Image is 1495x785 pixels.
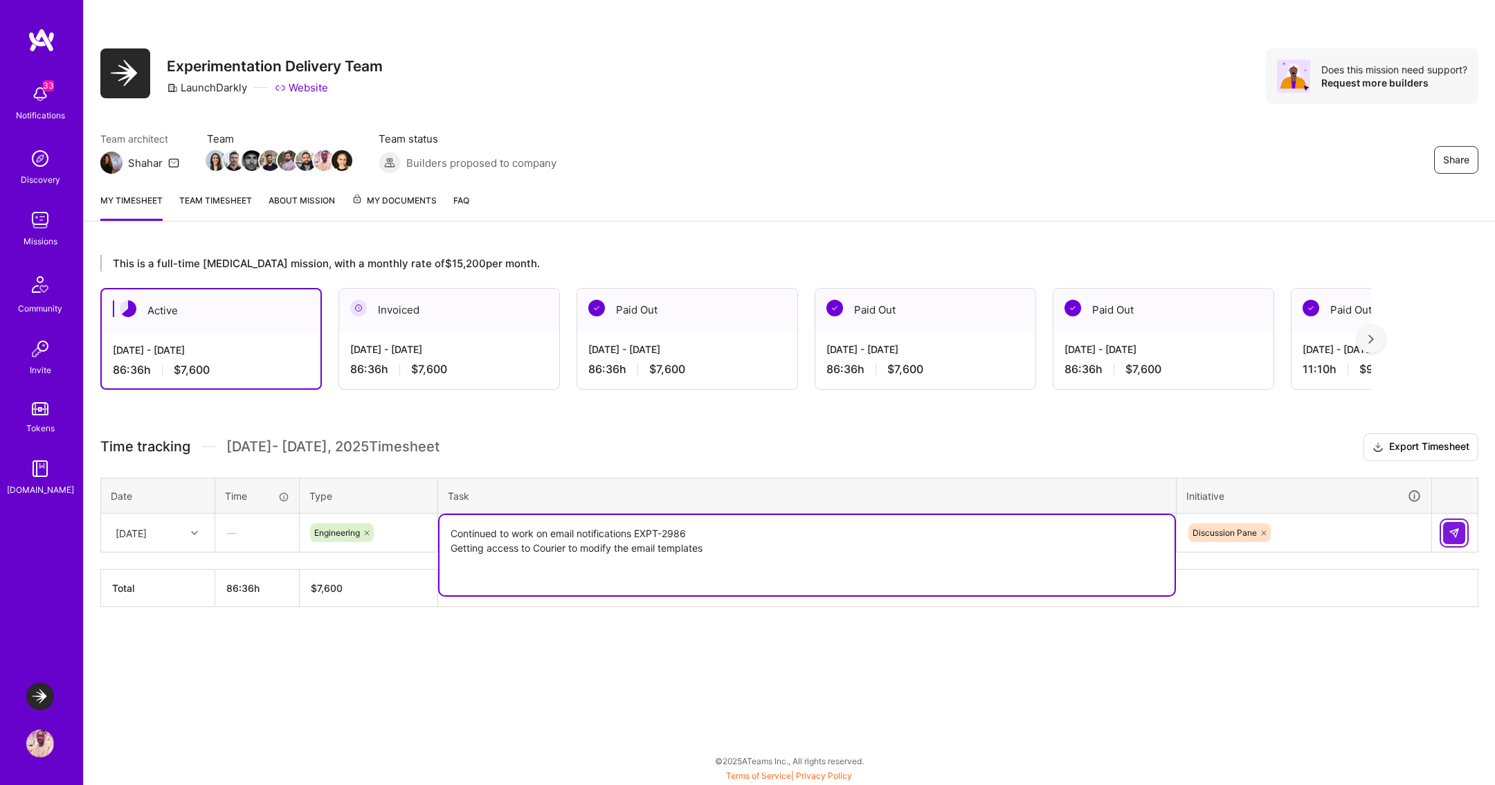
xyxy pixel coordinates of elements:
[18,301,62,316] div: Community
[100,132,179,146] span: Team architect
[339,289,559,331] div: Invoiced
[826,342,1024,357] div: [DATE] - [DATE]
[225,489,289,503] div: Time
[275,80,328,95] a: Website
[21,172,60,187] div: Discovery
[260,150,280,171] img: Team Member Avatar
[453,193,469,221] a: FAQ
[815,289,1035,331] div: Paid Out
[297,149,315,172] a: Team Member Avatar
[207,132,351,146] span: Team
[191,530,198,536] i: icon Chevron
[28,28,55,53] img: logo
[406,156,556,170] span: Builders proposed to company
[350,300,367,316] img: Invoiced
[649,362,685,377] span: $7,600
[588,342,786,357] div: [DATE] - [DATE]
[120,300,136,317] img: Active
[440,515,1175,595] textarea: Continued to work on email notifications EXPT-2986 Getting access to Courier to modify the email ...
[206,150,226,171] img: Team Member Avatar
[23,730,57,757] a: User Avatar
[826,300,843,316] img: Paid Out
[726,770,852,781] span: |
[224,150,244,171] img: Team Member Avatar
[1368,334,1374,344] img: right
[26,730,54,757] img: User Avatar
[350,362,548,377] div: 86:36 h
[116,525,147,540] div: [DATE]
[26,455,54,482] img: guide book
[1363,433,1478,461] button: Export Timesheet
[26,206,54,234] img: teamwork
[24,268,57,301] img: Community
[1186,488,1422,504] div: Initiative
[167,80,247,95] div: LaunchDarkly
[1321,76,1467,89] div: Request more builders
[207,149,225,172] a: Team Member Avatar
[167,57,383,75] h3: Experimentation Delivery Team
[411,362,447,377] span: $7,600
[128,156,163,170] div: Shahar
[588,300,605,316] img: Paid Out
[100,152,123,174] img: Team Architect
[1193,527,1257,538] span: Discussion Pane
[26,421,55,435] div: Tokens
[1053,289,1274,331] div: Paid Out
[102,289,320,332] div: Active
[24,234,57,249] div: Missions
[1443,522,1467,544] div: null
[174,363,210,377] span: $7,600
[577,289,797,331] div: Paid Out
[315,149,333,172] a: Team Member Avatar
[352,193,437,208] span: My Documents
[23,683,57,710] a: LaunchDarkly: Experimentation Delivery Team
[16,108,65,123] div: Notifications
[269,193,335,221] a: About Mission
[113,363,309,377] div: 86:36 h
[379,132,556,146] span: Team status
[1125,362,1161,377] span: $7,600
[43,80,54,91] span: 33
[1064,342,1262,357] div: [DATE] - [DATE]
[167,82,178,93] i: icon CompanyGray
[26,335,54,363] img: Invite
[352,193,437,221] a: My Documents
[314,150,334,171] img: Team Member Avatar
[1303,300,1319,316] img: Paid Out
[887,362,923,377] span: $7,600
[100,255,1371,271] div: This is a full-time [MEDICAL_DATA] mission, with a monthly rate of $15,200 per month.
[438,478,1177,514] th: Task
[1321,63,1467,76] div: Does this mission need support?
[215,570,300,607] th: 86:36h
[379,152,401,174] img: Builders proposed to company
[26,145,54,172] img: discovery
[279,149,297,172] a: Team Member Avatar
[826,362,1024,377] div: 86:36 h
[1449,527,1460,539] img: Submit
[242,150,262,171] img: Team Member Avatar
[100,193,163,221] a: My timesheet
[179,193,252,221] a: Team timesheet
[101,478,215,514] th: Date
[83,743,1495,778] div: © 2025 ATeams Inc., All rights reserved.
[168,157,179,168] i: icon Mail
[30,363,51,377] div: Invite
[101,570,215,607] th: Total
[100,48,150,98] img: Company Logo
[113,343,309,357] div: [DATE] - [DATE]
[300,570,438,607] th: $7,600
[314,527,360,538] span: Engineering
[278,150,298,171] img: Team Member Avatar
[216,514,298,551] div: —
[1277,60,1310,93] img: Avatar
[332,150,352,171] img: Team Member Avatar
[32,402,48,415] img: tokens
[796,770,852,781] a: Privacy Policy
[726,770,791,781] a: Terms of Service
[26,683,54,710] img: LaunchDarkly: Experimentation Delivery Team
[225,149,243,172] a: Team Member Avatar
[7,482,74,497] div: [DOMAIN_NAME]
[1372,440,1384,455] i: icon Download
[300,478,438,514] th: Type
[261,149,279,172] a: Team Member Avatar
